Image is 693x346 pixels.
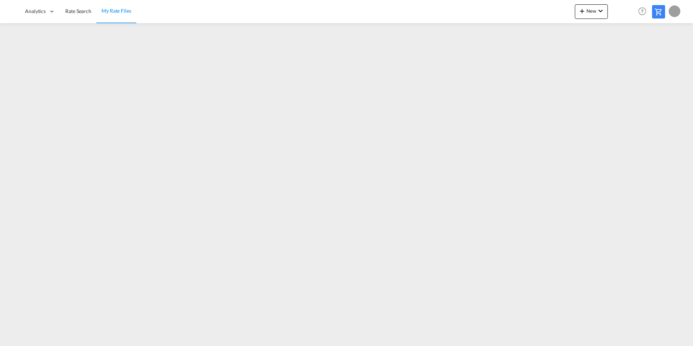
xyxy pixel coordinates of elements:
div: Help [636,5,652,18]
button: icon-plus 400-fgNewicon-chevron-down [575,4,608,19]
span: My Rate Files [101,8,131,14]
span: New [578,8,605,14]
md-icon: icon-plus 400-fg [578,7,586,15]
span: Analytics [25,8,46,15]
span: Help [636,5,648,17]
md-icon: icon-chevron-down [596,7,605,15]
span: Rate Search [65,8,91,14]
